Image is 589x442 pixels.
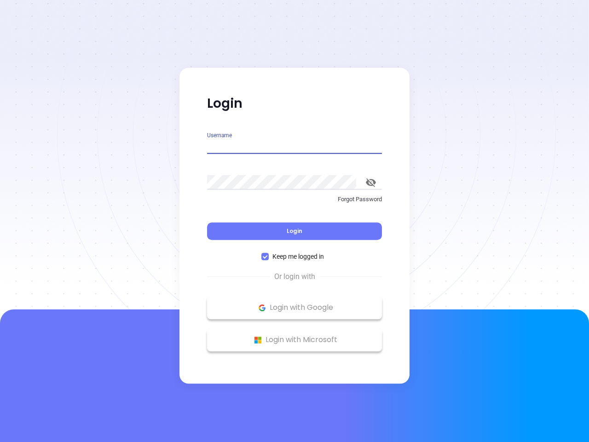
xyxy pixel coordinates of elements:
[207,195,382,204] p: Forgot Password
[212,301,377,314] p: Login with Google
[212,333,377,347] p: Login with Microsoft
[207,133,232,138] label: Username
[207,296,382,319] button: Google Logo Login with Google
[270,271,320,282] span: Or login with
[269,251,328,262] span: Keep me logged in
[256,302,268,314] img: Google Logo
[207,95,382,112] p: Login
[207,328,382,351] button: Microsoft Logo Login with Microsoft
[287,227,302,235] span: Login
[207,222,382,240] button: Login
[360,171,382,193] button: toggle password visibility
[207,195,382,211] a: Forgot Password
[252,334,264,346] img: Microsoft Logo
